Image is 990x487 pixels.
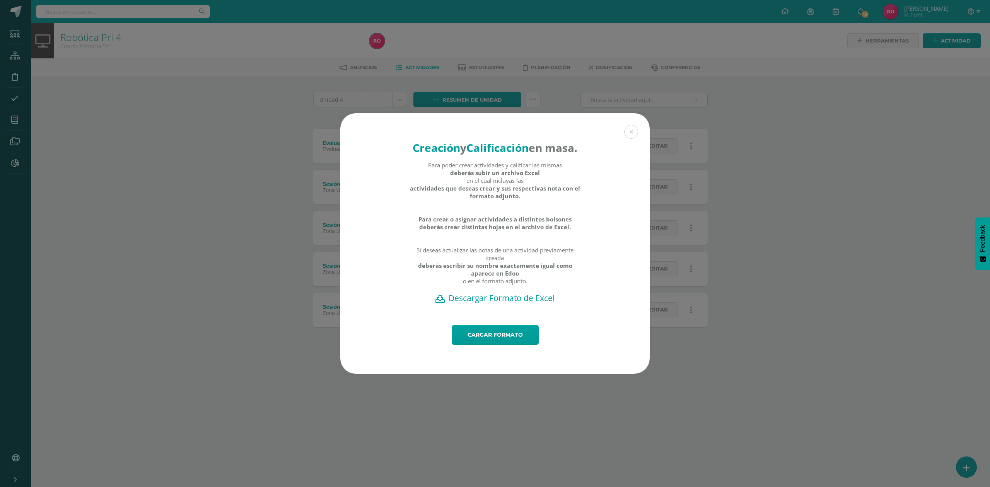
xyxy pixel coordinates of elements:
[624,125,638,139] button: Close (Esc)
[413,140,460,155] strong: Creación
[466,140,529,155] strong: Calificación
[410,262,581,277] strong: deberás escribir su nombre exactamente igual como aparece en Edoo
[975,217,990,270] button: Feedback - Mostrar encuesta
[460,140,466,155] strong: y
[979,225,986,252] span: Feedback
[354,293,636,303] a: Descargar Formato de Excel
[410,161,581,293] div: Para poder crear actividades y calificar las mismas en el cual incluyas las Si deseas actualizar ...
[410,140,581,155] h4: en masa.
[410,215,581,231] strong: Para crear o asignar actividades a distintos bolsones deberás crear distintas hojas en el archivo...
[450,169,540,177] strong: deberás subir un archivo Excel
[452,325,539,345] a: Cargar formato
[410,184,581,200] strong: actividades que deseas crear y sus respectivas nota con el formato adjunto.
